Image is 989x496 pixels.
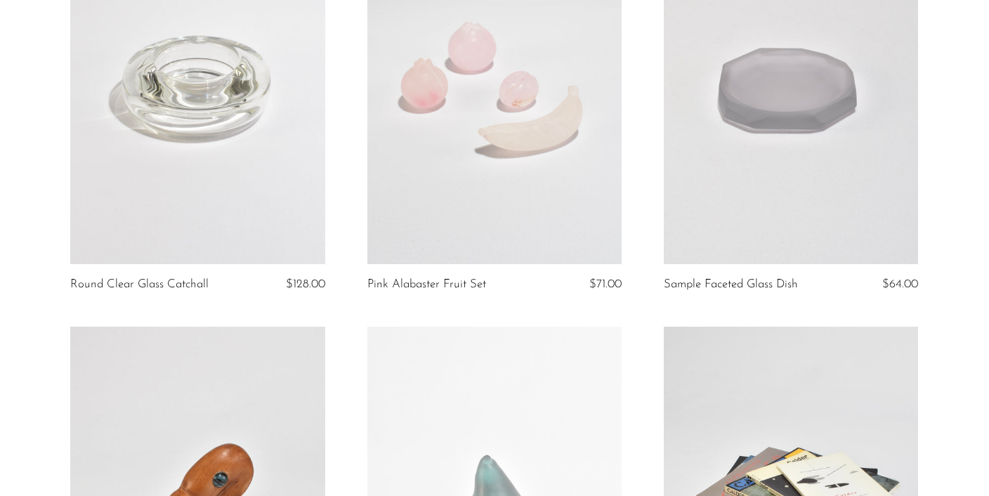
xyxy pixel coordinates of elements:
span: $128.00 [286,278,325,290]
a: Sample Faceted Glass Dish [664,278,798,291]
a: Pink Alabaster Fruit Set [367,278,486,291]
a: Round Clear Glass Catchall [70,278,209,291]
span: $71.00 [589,278,622,290]
span: $64.00 [882,278,918,290]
